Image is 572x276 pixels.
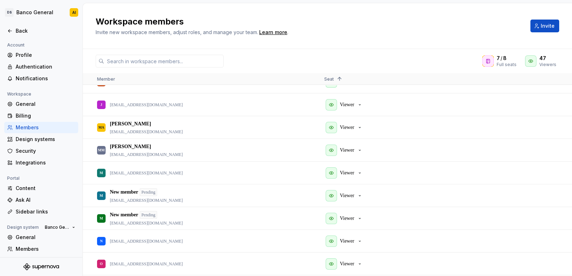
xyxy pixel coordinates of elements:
a: Notifications [4,73,78,84]
p: Viewer [340,260,354,267]
a: Ask AI [4,194,78,206]
a: Integrations [4,157,78,168]
div: DS [5,8,14,17]
p: [PERSON_NAME] [110,143,151,150]
p: Viewer [340,192,354,199]
p: Viewer [340,215,354,222]
a: Security [4,145,78,157]
a: Content [4,183,78,194]
div: Design system [4,223,42,232]
p: New member [110,189,138,196]
p: [EMAIL_ADDRESS][DOMAIN_NAME] [110,197,183,203]
p: Viewer [340,124,354,131]
span: 47 [539,55,546,62]
div: MA [98,120,105,134]
div: M [100,189,103,202]
a: Authentication [4,61,78,72]
p: New member [110,211,138,218]
div: J [101,98,102,112]
a: Members [4,243,78,255]
button: Invite [530,20,559,32]
button: Viewer [324,166,365,180]
input: Search in workspace members... [104,55,224,67]
p: [EMAIL_ADDRESS][DOMAIN_NAME] [110,129,183,135]
div: Integrations [16,159,75,166]
p: [EMAIL_ADDRESS][DOMAIN_NAME] [110,261,183,267]
div: Pending [140,211,157,219]
span: . [258,30,288,35]
p: Viewer [340,238,354,245]
a: Profile [4,49,78,61]
div: Authentication [16,63,75,70]
a: General [4,98,78,110]
div: Account [4,41,27,49]
div: Back [16,27,75,34]
p: [EMAIL_ADDRESS][DOMAIN_NAME] [110,220,183,226]
div: M [100,166,103,180]
button: Viewer [324,120,365,135]
button: Viewer [324,189,365,203]
div: Notifications [16,75,75,82]
div: O [100,257,103,271]
span: Seat [324,76,334,82]
a: Learn more [259,29,287,36]
p: Viewer [340,147,354,154]
button: Viewer [324,257,365,271]
div: MM [98,143,105,157]
p: [PERSON_NAME] [110,120,151,128]
h2: Workspace members [96,16,522,27]
div: Security [16,147,75,155]
div: M [100,211,103,225]
div: Sidebar links [16,208,75,215]
div: Ask AI [16,196,75,204]
button: Viewer [324,234,365,248]
span: Member [97,76,115,82]
div: Profile [16,52,75,59]
div: Pending [140,188,157,196]
a: Versions [4,255,78,266]
div: N [100,234,102,248]
div: Banco General [16,9,53,16]
span: Invite [541,22,555,29]
a: General [4,232,78,243]
div: Workspace [4,90,34,98]
div: Members [16,124,75,131]
button: Viewer [324,98,365,112]
p: Viewer [340,169,354,177]
p: [EMAIL_ADDRESS][DOMAIN_NAME] [110,102,183,108]
span: Banco General [45,224,69,230]
button: Viewer [324,211,365,226]
div: Design systems [16,136,75,143]
div: Full seats [497,62,517,67]
div: / [497,55,517,62]
button: Viewer [324,143,365,157]
a: Back [4,25,78,37]
p: Viewer [340,101,354,108]
p: [EMAIL_ADDRESS][DOMAIN_NAME] [110,238,183,244]
div: Members [16,245,75,253]
a: Sidebar links [4,206,78,217]
svg: Supernova Logo [23,263,59,270]
a: Design systems [4,134,78,145]
a: Members [4,122,78,133]
div: General [16,234,75,241]
span: 7 [497,55,500,62]
div: Viewers [539,62,556,67]
span: 8 [503,55,507,62]
div: Content [16,185,75,192]
div: AI [72,10,76,15]
p: [EMAIL_ADDRESS][DOMAIN_NAME] [110,170,183,176]
button: DSBanco GeneralAI [1,5,81,20]
div: Billing [16,112,75,119]
span: Invite new workspace members, adjust roles, and manage your team. [96,29,258,35]
p: [EMAIL_ADDRESS][DOMAIN_NAME] [110,152,183,157]
a: Billing [4,110,78,121]
div: General [16,101,75,108]
div: Portal [4,174,22,183]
